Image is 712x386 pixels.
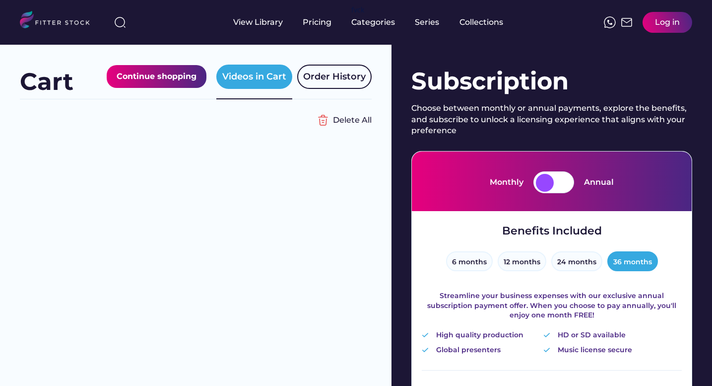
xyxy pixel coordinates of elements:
div: Choose between monthly or annual payments, explore the benefits, and subscribe to unlock a licens... [411,103,692,136]
div: HD or SD available [558,330,626,340]
div: View Library [233,17,283,28]
img: Frame%2051.svg [621,16,633,28]
div: Streamline your business expenses with our exclusive annual subscription payment offer. When you ... [422,291,682,320]
div: Music license secure [558,345,632,355]
img: Vector%20%282%29.svg [422,348,429,352]
div: Log in [655,17,680,28]
div: Global presenters [436,345,501,355]
div: fvck [351,5,364,15]
img: Vector%20%282%29.svg [422,333,429,337]
div: Series [415,17,440,28]
button: 6 months [446,251,493,271]
img: LOGO.svg [20,11,98,31]
button: 12 months [498,251,546,271]
div: Subscription [411,65,692,98]
button: 24 months [551,251,602,271]
div: Monthly [490,177,523,188]
img: Group%201000002356%20%282%29.svg [313,110,333,130]
img: meteor-icons_whatsapp%20%281%29.svg [604,16,616,28]
div: Benefits Included [502,224,602,239]
div: Order History [303,71,366,83]
button: 36 months [607,251,658,271]
img: search-normal%203.svg [114,16,126,28]
div: Continue shopping [117,70,196,83]
div: Videos in Cart [222,71,286,83]
img: Vector%20%282%29.svg [543,333,550,337]
img: Vector%20%282%29.svg [543,348,550,352]
div: Categories [351,17,395,28]
div: Cart [20,65,73,98]
div: Pricing [303,17,331,28]
div: Annual [584,177,614,188]
div: Delete All [333,115,372,126]
div: Collections [459,17,503,28]
div: High quality production [436,330,523,340]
